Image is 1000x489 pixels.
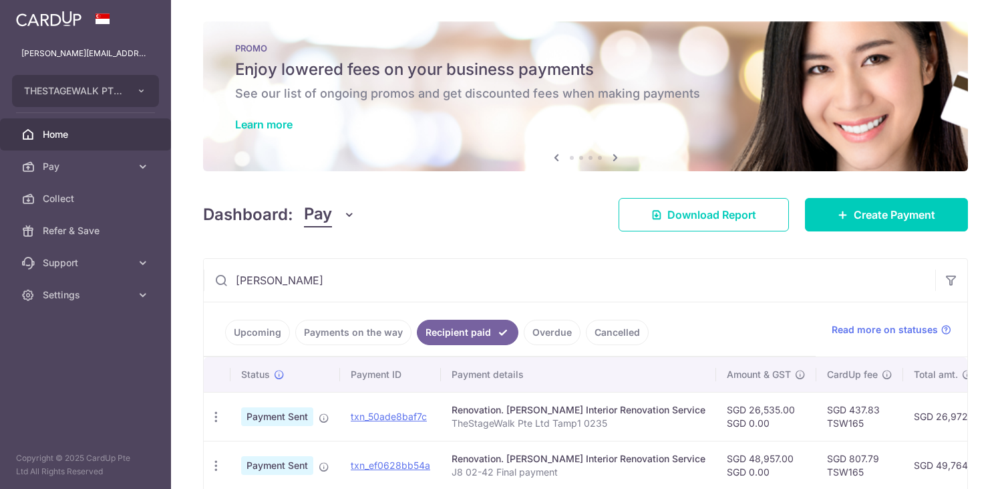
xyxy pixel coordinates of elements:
[43,288,131,302] span: Settings
[225,320,290,345] a: Upcoming
[452,417,705,430] p: TheStageWalk Pte Ltd Tamp1 0235
[417,320,518,345] a: Recipient paid
[235,59,936,80] h5: Enjoy lowered fees on your business payments
[619,198,789,231] a: Download Report
[340,357,441,392] th: Payment ID
[914,449,987,482] iframe: Opens a widget where you can find more information
[441,357,716,392] th: Payment details
[452,403,705,417] div: Renovation. [PERSON_NAME] Interior Renovation Service
[304,202,355,227] button: Pay
[235,118,293,131] a: Learn more
[716,392,816,441] td: SGD 26,535.00 SGD 0.00
[16,11,81,27] img: CardUp
[827,368,878,381] span: CardUp fee
[832,323,951,336] a: Read more on statuses
[295,320,411,345] a: Payments on the way
[24,84,123,98] span: THESTAGEWALK PTE. LTD.
[241,407,313,426] span: Payment Sent
[204,259,935,302] input: Search by recipient name, payment id or reference
[21,47,150,60] p: [PERSON_NAME][EMAIL_ADDRESS][DOMAIN_NAME]
[241,368,270,381] span: Status
[203,21,968,171] img: Latest Promos Banner
[43,128,131,141] span: Home
[524,320,580,345] a: Overdue
[304,202,332,227] span: Pay
[12,75,159,107] button: THESTAGEWALK PTE. LTD.
[727,368,791,381] span: Amount & GST
[903,392,994,441] td: SGD 26,972.83
[43,256,131,270] span: Support
[832,323,938,336] span: Read more on statuses
[43,160,131,173] span: Pay
[235,86,936,102] h6: See our list of ongoing promos and get discounted fees when making payments
[43,224,131,237] span: Refer & Save
[351,411,427,422] a: txn_50ade8baf7c
[235,43,936,54] p: PROMO
[805,198,968,231] a: Create Payment
[586,320,649,345] a: Cancelled
[452,466,705,479] p: J8 02-42 Final payment
[351,460,430,471] a: txn_ef0628bb54a
[241,456,313,475] span: Payment Sent
[43,192,131,205] span: Collect
[914,368,958,381] span: Total amt.
[203,203,293,227] h4: Dashboard:
[854,207,935,223] span: Create Payment
[452,452,705,466] div: Renovation. [PERSON_NAME] Interior Renovation Service
[667,207,756,223] span: Download Report
[816,392,903,441] td: SGD 437.83 TSW165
